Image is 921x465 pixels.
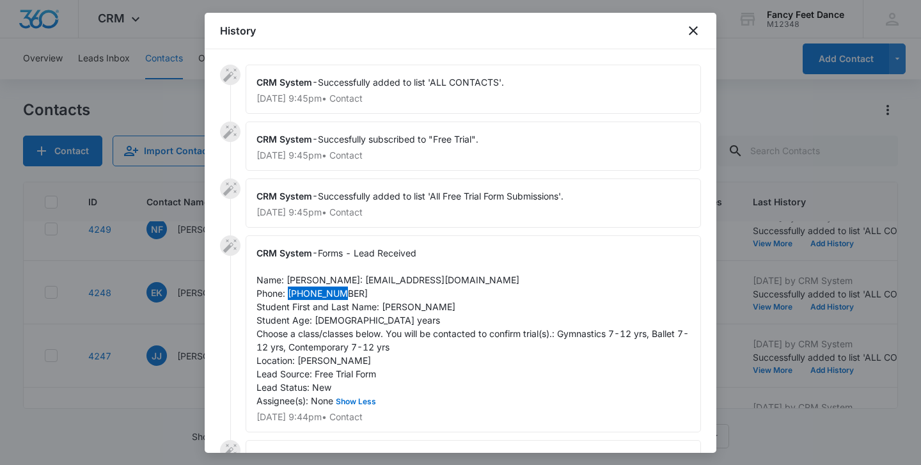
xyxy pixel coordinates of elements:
[256,94,690,103] p: [DATE] 9:45pm • Contact
[246,178,701,228] div: -
[246,122,701,171] div: -
[246,235,701,432] div: -
[318,77,504,88] span: Successfully added to list 'ALL CONTACTS'.
[256,134,312,145] span: CRM System
[333,398,379,406] button: Show Less
[256,452,312,463] span: CRM System
[686,23,701,38] button: close
[256,208,690,217] p: [DATE] 9:45pm • Contact
[256,413,690,422] p: [DATE] 9:44pm • Contact
[318,134,478,145] span: Succesfully subscribed to "Free Trial".
[256,77,312,88] span: CRM System
[318,191,563,201] span: Successfully added to list 'All Free Trial Form Submissions'.
[256,191,312,201] span: CRM System
[256,248,312,258] span: CRM System
[256,151,690,160] p: [DATE] 9:45pm • Contact
[220,23,256,38] h1: History
[246,65,701,114] div: -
